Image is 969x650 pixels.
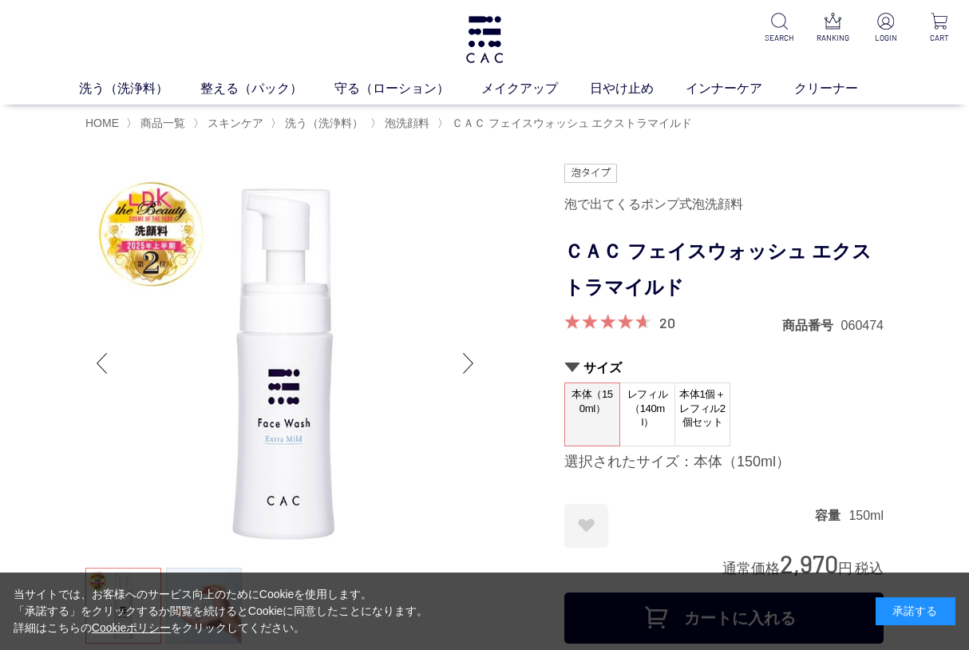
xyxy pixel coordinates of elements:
[453,331,484,395] div: Next slide
[481,79,590,98] a: メイクアップ
[564,164,617,183] img: 泡タイプ
[449,117,693,129] a: ＣＡＣ フェイスウォッシュ エクストラマイルド
[92,621,172,634] a: Cookieポリシー
[334,79,481,98] a: 守る（ローション）
[126,116,189,131] li: 〉
[848,507,884,524] dd: 150ml
[452,117,693,129] span: ＣＡＣ フェイスウォッシュ エクストラマイルド
[816,32,850,44] p: RANKING
[204,117,263,129] a: スキンケア
[869,32,904,44] p: LOGIN
[140,117,185,129] span: 商品一覧
[200,79,334,98] a: 整える（パック）
[14,586,429,636] div: 当サイトでは、お客様へのサービス向上のためにCookieを使用します。 「承諾する」をクリックするか閲覧を続けるとCookieに同意したことになります。 詳細はこちらの をクリックしてください。
[922,13,956,44] a: CART
[79,79,200,98] a: 洗う（洗浄料）
[922,32,956,44] p: CART
[565,383,619,429] span: 本体（150ml）
[85,117,119,129] a: HOME
[85,331,117,395] div: Previous slide
[564,504,608,548] a: お気に入りに登録する
[780,549,838,578] span: 2,970
[838,561,852,577] span: 円
[762,13,797,44] a: SEARCH
[85,164,484,563] img: ＣＡＣ フェイスウォッシュ エクストラマイルド 本体（150ml）
[382,117,429,129] a: 泡洗顔料
[782,317,841,334] dt: 商品番号
[271,116,367,131] li: 〉
[762,32,797,44] p: SEARCH
[855,561,884,577] span: 税込
[686,79,794,98] a: インナーケア
[722,561,780,577] span: 通常価格
[675,383,730,434] span: 本体1個＋レフィル2個セット
[137,117,185,129] a: 商品一覧
[370,116,433,131] li: 〉
[815,507,848,524] dt: 容量
[876,597,955,625] div: 承諾する
[659,314,675,331] a: 20
[208,117,263,129] span: スキンケア
[564,234,884,306] h1: ＣＡＣ フェイスウォッシュ エクストラマイルド
[590,79,686,98] a: 日やけ止め
[385,117,429,129] span: 泡洗顔料
[193,116,267,131] li: 〉
[816,13,850,44] a: RANKING
[437,116,697,131] li: 〉
[282,117,363,129] a: 洗う（洗浄料）
[464,16,505,63] img: logo
[564,191,884,218] div: 泡で出てくるポンプ式泡洗顔料
[620,383,674,434] span: レフィル（140ml）
[794,79,890,98] a: クリーナー
[285,117,363,129] span: 洗う（洗浄料）
[564,453,884,472] div: 選択されたサイズ：本体（150ml）
[869,13,904,44] a: LOGIN
[564,359,884,376] h2: サイズ
[841,317,884,334] dd: 060474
